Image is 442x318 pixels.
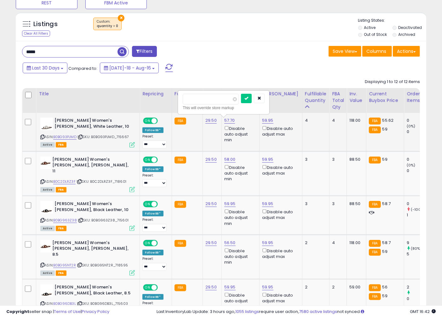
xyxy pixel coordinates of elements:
[407,240,432,246] div: 9
[142,134,167,148] div: Preset:
[369,157,381,164] small: FBA
[224,240,236,246] a: 56.50
[52,240,129,259] b: [PERSON_NAME] Women's [PERSON_NAME], [PERSON_NAME], 8.5
[40,240,135,275] div: ASIN:
[364,32,387,37] label: Out of Stock
[224,284,236,290] a: 59.95
[40,118,53,130] img: 21kBppBGn4L._SL40_.jpg
[157,157,167,162] span: OFF
[411,207,425,212] small: (-100%)
[142,294,164,300] div: Follow BB *
[349,284,361,290] div: 59.00
[183,105,265,111] div: This will override store markup
[369,240,381,247] small: FBA
[407,212,432,218] div: 1
[142,218,167,232] div: Preset:
[6,309,109,315] div: seller snap | |
[332,240,342,246] div: 4
[369,284,381,291] small: FBA
[382,240,391,246] span: 58.7
[262,91,300,97] div: [PERSON_NAME]
[349,118,361,123] div: 118.00
[142,166,164,172] div: Follow BB *
[32,65,60,71] span: Last 30 Days
[224,117,235,124] a: 57.70
[407,284,432,290] div: 2
[6,309,29,315] strong: Copyright
[53,218,77,223] a: B0BG963Z38
[407,129,432,135] div: 0
[22,31,50,36] div: Clear All Filters
[142,91,169,97] div: Repricing
[77,179,126,184] span: | SKU: B0C2DLRZ3F_718601
[366,48,386,54] span: Columns
[262,240,273,246] a: 59.95
[407,118,432,123] div: 0
[144,240,152,246] span: ON
[53,263,76,268] a: B0BG95NT2R
[77,134,129,139] span: | SKU: B0BG93PJMD_715667
[369,118,381,125] small: FBA
[382,126,387,132] span: 59
[205,240,217,246] a: 29.50
[407,124,416,129] small: (0%)
[40,284,53,297] img: 31Ly68fEGJL._SL40_.jpg
[305,157,324,162] div: 3
[55,118,131,131] b: [PERSON_NAME] Women's [PERSON_NAME], White Leather, 10
[305,118,324,123] div: 4
[407,296,432,302] div: 0
[262,156,273,163] a: 59.95
[40,271,55,276] span: All listings currently available for purchase on Amazon
[39,91,137,97] div: Title
[144,157,152,162] span: ON
[407,251,432,257] div: 5
[364,25,376,30] label: Active
[205,201,217,207] a: 29.50
[52,157,129,176] b: [PERSON_NAME] Women's [PERSON_NAME], [PERSON_NAME], 11
[224,164,255,182] div: Disable auto adjust min
[142,211,164,216] div: Follow BB *
[369,91,401,104] div: Current Buybox Price
[224,208,255,226] div: Disable auto adjust min
[349,201,361,207] div: 88.50
[305,201,324,207] div: 3
[132,46,157,57] button: Filters
[55,284,131,298] b: [PERSON_NAME] Women's [PERSON_NAME], Black Leather, 8.5
[382,117,394,123] span: 55.62
[407,201,432,207] div: 0
[332,284,342,290] div: 2
[157,202,167,207] span: OFF
[40,187,55,192] span: All listings currently available for purchase on Amazon
[224,125,255,143] div: Disable auto adjust min
[262,201,273,207] a: 59.95
[369,293,381,300] small: FBA
[56,142,66,148] span: FBA
[175,157,186,164] small: FBA
[175,91,200,97] div: Fulfillment
[77,263,128,268] span: | SKU: B0BG95NT2R_718595
[382,248,387,254] span: 59
[40,240,51,253] img: 21U-ek6ckOL._SL40_.jpg
[40,157,135,192] div: ASIN:
[144,202,152,207] span: ON
[393,46,420,57] button: Actions
[262,284,273,290] a: 59.95
[407,163,416,168] small: (0%)
[40,284,135,314] div: ASIN:
[262,208,297,220] div: Disable auto adjust max
[78,218,129,223] span: | SKU: B0BG963Z38_715601
[262,247,297,259] div: Disable auto adjust max
[332,201,342,207] div: 3
[358,18,426,24] p: Listing States:
[332,157,342,162] div: 3
[56,271,66,276] span: FBA
[118,15,124,21] button: ×
[142,257,167,271] div: Preset:
[332,91,344,110] div: FBA Total Qty
[224,156,236,163] a: 58.00
[40,201,53,214] img: 31Ly68fEGJL._SL40_.jpg
[382,156,387,162] span: 59
[23,63,67,73] button: Last 30 Days
[205,156,217,163] a: 29.50
[97,19,118,29] span: Custom:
